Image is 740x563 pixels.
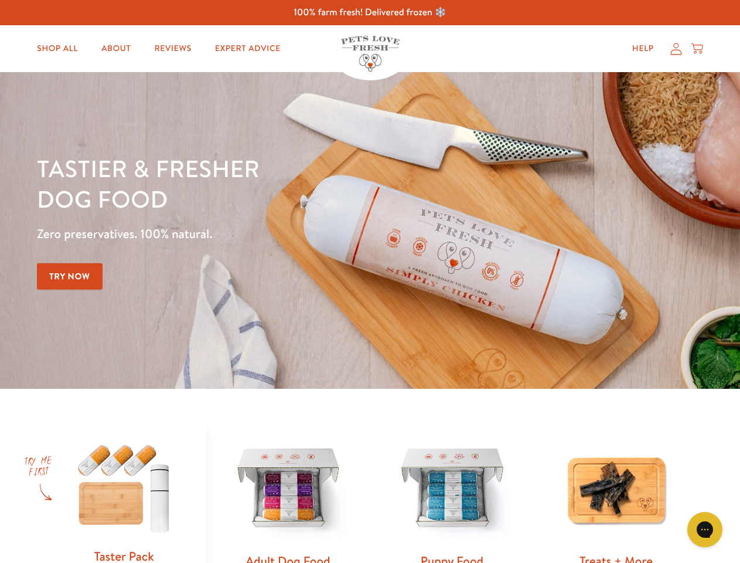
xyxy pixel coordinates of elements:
[681,508,728,551] iframe: Gorgias live chat messenger
[37,263,103,290] a: Try Now
[341,36,400,72] img: Pets Love Fresh
[623,37,663,60] a: Help
[92,37,140,60] a: About
[28,37,87,60] a: Shop All
[145,37,200,60] a: Reviews
[37,153,481,214] h1: Tastier & fresher dog food
[206,37,290,60] a: Expert Advice
[37,223,481,245] p: Zero preservatives. 100% natural.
